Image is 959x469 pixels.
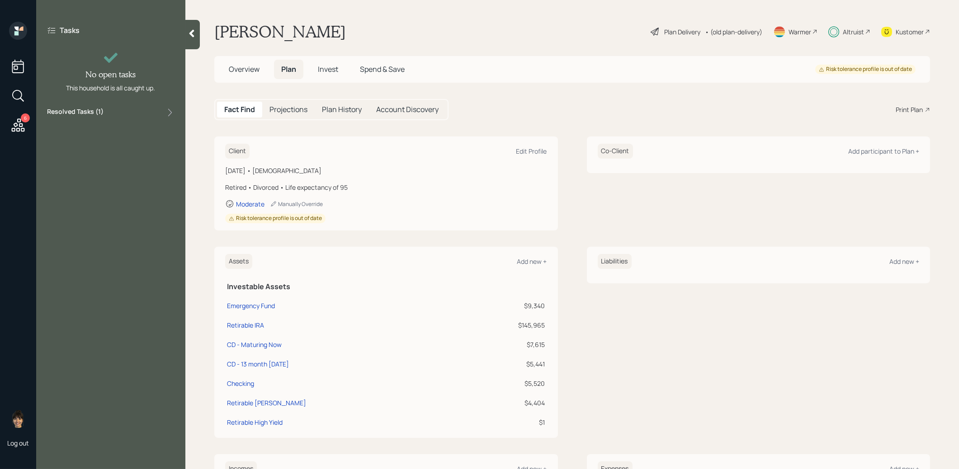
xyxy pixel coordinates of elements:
span: Spend & Save [360,64,405,74]
div: [DATE] • [DEMOGRAPHIC_DATA] [225,166,547,175]
h6: Co-Client [598,144,633,159]
div: Plan Delivery [664,27,700,37]
div: Checking [227,379,254,388]
div: $5,520 [463,379,545,388]
label: Resolved Tasks ( 1 ) [47,107,104,118]
h6: Client [225,144,250,159]
div: $7,615 [463,340,545,349]
div: $5,441 [463,359,545,369]
div: $4,404 [463,398,545,408]
div: Retired • Divorced • Life expectancy of 95 [225,183,547,192]
span: Plan [281,64,296,74]
div: Add new + [889,257,919,266]
h4: No open tasks [86,70,136,80]
h5: Account Discovery [376,105,439,114]
div: Risk tolerance profile is out of date [229,215,322,222]
div: Add new + [517,257,547,266]
div: $145,965 [463,320,545,330]
div: CD - Maturing Now [227,340,282,349]
h6: Assets [225,254,252,269]
div: Emergency Fund [227,301,275,310]
h1: [PERSON_NAME] [214,22,346,42]
div: Add participant to Plan + [848,147,919,155]
h5: Projections [269,105,307,114]
h5: Investable Assets [227,282,545,291]
div: Manually Override [270,200,323,208]
div: CD - 13 month [DATE] [227,359,289,369]
div: $9,340 [463,301,545,310]
div: 6 [21,113,30,122]
div: $1 [463,417,545,427]
div: Altruist [843,27,864,37]
label: Tasks [60,25,80,35]
div: Edit Profile [516,147,547,155]
span: Invest [318,64,338,74]
div: Print Plan [896,105,923,114]
span: Overview [229,64,260,74]
h6: Liabilities [598,254,632,269]
div: Kustomer [896,27,924,37]
div: Risk tolerance profile is out of date [819,66,912,73]
div: Moderate [236,200,265,208]
div: Retirable [PERSON_NAME] [227,398,306,408]
h5: Fact Find [224,105,255,114]
div: This household is all caught up. [66,83,156,93]
div: • (old plan-delivery) [705,27,762,37]
div: Log out [7,439,29,447]
div: Retirable IRA [227,320,264,330]
div: Retirable High Yield [227,417,283,427]
div: Warmer [789,27,811,37]
img: treva-nostdahl-headshot.png [9,410,27,428]
h5: Plan History [322,105,362,114]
